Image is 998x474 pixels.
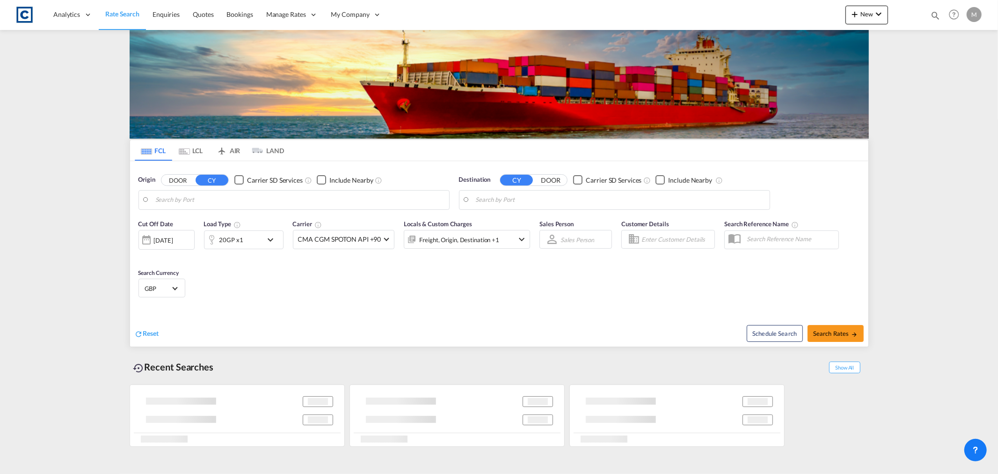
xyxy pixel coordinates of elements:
span: My Company [331,10,370,19]
span: Help [946,7,962,22]
md-icon: Unchecked: Ignores neighbouring ports when fetching rates.Checked : Includes neighbouring ports w... [375,177,383,184]
span: Destination [459,175,491,185]
md-datepicker: Select [138,249,146,261]
span: Search Rates [813,330,858,337]
button: Search Ratesicon-arrow-right [808,325,864,342]
div: Freight Origin Destination Factory Stuffingicon-chevron-down [404,230,530,249]
md-icon: icon-chevron-down [873,8,884,20]
span: Enquiries [153,10,180,18]
md-checkbox: Checkbox No Ink [656,175,712,185]
div: Include Nearby [668,176,712,185]
div: Freight Origin Destination Factory Stuffing [419,233,499,246]
span: Bookings [227,10,253,18]
span: Sales Person [539,220,574,228]
md-icon: icon-plus 400-fg [849,8,860,20]
img: LCL+%26+FCL+BACKGROUND.png [130,30,869,139]
img: 1fdb9190129311efbfaf67cbb4249bed.jpeg [14,4,35,25]
span: Load Type [204,220,241,228]
span: New [849,10,884,18]
md-icon: icon-backup-restore [133,363,145,374]
button: icon-plus 400-fgNewicon-chevron-down [845,6,888,24]
md-icon: icon-magnify [930,10,940,21]
div: icon-refreshReset [135,329,159,339]
md-pagination-wrapper: Use the left and right arrow keys to navigate between tabs [135,140,284,161]
span: Rate Search [105,10,139,18]
md-icon: icon-information-outline [233,221,241,229]
input: Search by Port [476,193,765,207]
span: Origin [138,175,155,185]
div: Include Nearby [329,176,373,185]
span: Show All [829,362,860,373]
span: Carrier [293,220,322,228]
span: Analytics [53,10,80,19]
button: DOOR [161,175,194,185]
input: Search Reference Name [742,232,838,246]
span: CMA CGM SPOTON API +90 [298,235,381,244]
input: Enter Customer Details [641,232,712,246]
span: Manage Rates [266,10,306,19]
md-icon: Your search will be saved by the below given name [791,221,799,229]
button: DOOR [534,175,567,185]
md-icon: The selected Trucker/Carrierwill be displayed in the rate results If the rates are from another f... [314,221,322,229]
md-tab-item: LCL [172,140,210,161]
div: Origin DOOR CY Checkbox No InkUnchecked: Search for CY (Container Yard) services for all selected... [130,161,868,347]
div: Help [946,7,967,23]
button: Note: By default Schedule search will only considerorigin ports, destination ports and cut off da... [747,325,803,342]
md-icon: Unchecked: Search for CY (Container Yard) services for all selected carriers.Checked : Search for... [305,177,312,184]
md-tab-item: AIR [210,140,247,161]
md-tab-item: LAND [247,140,284,161]
md-select: Select Currency: £ GBPUnited Kingdom Pound [144,281,180,295]
button: CY [196,175,228,185]
md-icon: icon-chevron-down [516,234,527,245]
md-tab-item: FCL [135,140,172,161]
md-icon: icon-airplane [216,145,227,152]
md-checkbox: Checkbox No Ink [234,175,303,185]
div: icon-magnify [930,10,940,24]
md-checkbox: Checkbox No Ink [317,175,373,185]
md-icon: icon-arrow-right [851,331,858,338]
div: 20GP x1icon-chevron-down [204,230,284,249]
span: GBP [145,284,171,293]
div: Carrier SD Services [247,176,303,185]
span: Search Reference Name [724,220,799,228]
md-icon: icon-refresh [135,330,143,338]
span: Customer Details [621,220,669,228]
div: Carrier SD Services [586,176,641,185]
md-checkbox: Checkbox No Ink [573,175,641,185]
div: [DATE] [154,236,173,244]
button: CY [500,175,533,185]
span: Search Currency [138,269,179,276]
span: Quotes [193,10,213,18]
span: Locals & Custom Charges [404,220,472,228]
div: Recent Searches [130,356,218,378]
div: M [967,7,982,22]
md-select: Sales Person [560,233,595,246]
span: Reset [143,329,159,337]
md-icon: Unchecked: Ignores neighbouring ports when fetching rates.Checked : Includes neighbouring ports w... [715,177,723,184]
input: Search by Port [155,193,444,207]
div: 20GP x1 [219,233,243,246]
span: Cut Off Date [138,220,174,228]
md-icon: icon-chevron-down [265,234,281,245]
md-icon: Unchecked: Search for CY (Container Yard) services for all selected carriers.Checked : Search for... [643,177,651,184]
div: [DATE] [138,230,195,250]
